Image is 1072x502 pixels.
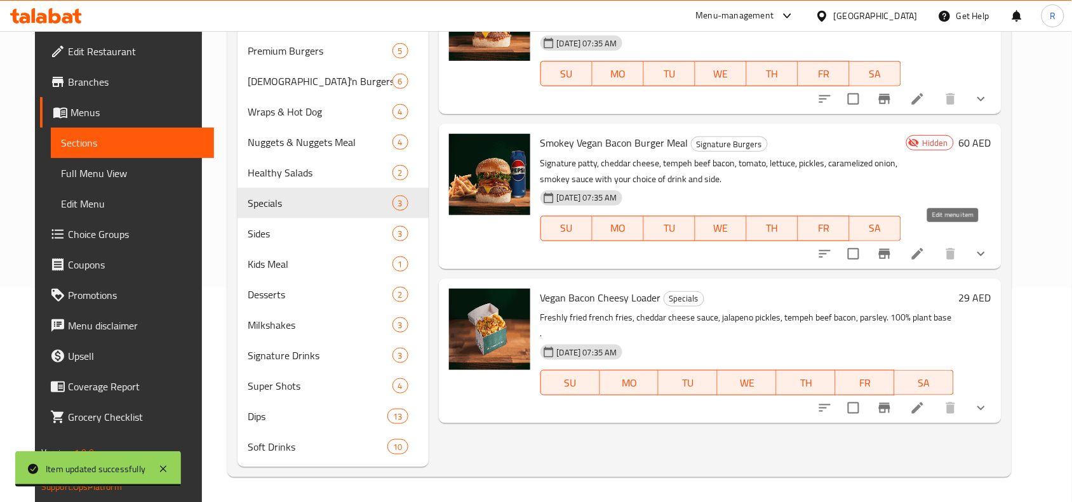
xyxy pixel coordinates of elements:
[238,249,429,279] div: Kids Meal1
[238,401,429,432] div: Dips13
[540,133,688,152] span: Smokey Vegan Bacon Burger Meal
[238,36,429,66] div: Premium Burgers5
[392,195,408,211] div: items
[540,288,661,307] span: Vegan Bacon Cheesy Loader
[935,393,966,423] button: delete
[248,135,392,150] div: Nuggets & Nuggets Meal
[248,287,392,302] span: Desserts
[966,84,996,114] button: show more
[966,393,996,423] button: show more
[248,256,392,272] div: Kids Meal
[798,216,850,241] button: FR
[392,348,408,363] div: items
[696,8,774,23] div: Menu-management
[910,91,925,107] a: Edit menu item
[238,66,429,96] div: [DEMOGRAPHIC_DATA]'n Burgers6
[41,479,122,495] a: Support.OpsPlatform
[695,216,747,241] button: WE
[593,61,644,86] button: MO
[68,44,204,59] span: Edit Restaurant
[850,216,901,241] button: SA
[598,65,639,83] span: MO
[692,137,767,152] span: Signature Burgers
[387,439,408,454] div: items
[974,91,989,107] svg: Show Choices
[248,226,392,241] span: Sides
[40,67,214,97] a: Branches
[392,378,408,393] div: items
[248,439,387,454] span: Soft Drinks
[855,65,896,83] span: SA
[855,219,896,237] span: SA
[238,310,429,340] div: Milkshakes3
[935,239,966,269] button: delete
[392,226,408,241] div: items
[718,370,777,395] button: WE
[68,287,204,303] span: Promotions
[695,61,747,86] button: WE
[40,402,214,432] a: Grocery Checklist
[723,374,772,392] span: WE
[74,444,94,461] span: 1.0.0
[393,136,408,149] span: 4
[546,65,587,83] span: SU
[61,196,204,211] span: Edit Menu
[935,84,966,114] button: delete
[910,400,925,416] a: Edit menu item
[840,241,867,267] span: Select to update
[803,219,845,237] span: FR
[959,134,991,152] h6: 60 AED
[449,289,530,370] img: Vegan Bacon Cheesy Loader
[546,219,587,237] span: SU
[51,188,214,219] a: Edit Menu
[40,249,214,280] a: Coupons
[248,195,392,211] span: Specials
[777,370,836,395] button: TH
[649,65,690,83] span: TU
[68,409,204,425] span: Grocery Checklist
[966,239,996,269] button: show more
[836,370,895,395] button: FR
[61,166,204,181] span: Full Menu View
[238,218,429,249] div: Sides3
[392,135,408,150] div: items
[841,374,890,392] span: FR
[238,188,429,218] div: Specials3
[1050,9,1055,23] span: R
[840,395,867,421] span: Select to update
[540,310,954,341] p: Freshly fried french fries, cheddar cheese sauce, jalapeno pickles, tempeh beef bacon, parsley. 1...
[393,380,408,392] span: 4
[248,409,387,424] span: Dips
[68,318,204,333] span: Menu disclaimer
[248,74,392,89] div: Chick'n Burgers
[68,348,204,364] span: Upsell
[974,246,989,261] svg: Show Choices
[900,374,949,392] span: SA
[248,165,392,180] span: Healthy Salads
[238,127,429,157] div: Nuggets & Nuggets Meal4
[598,219,639,237] span: MO
[393,106,408,118] span: 4
[388,411,407,423] span: 13
[393,319,408,331] span: 3
[798,61,850,86] button: FR
[388,441,407,453] span: 10
[752,65,793,83] span: TH
[392,104,408,119] div: items
[392,287,408,302] div: items
[449,134,530,215] img: Smokey Vegan Bacon Burger Meal
[40,36,214,67] a: Edit Restaurant
[238,432,429,462] div: Soft Drinks10
[393,197,408,209] span: 3
[552,192,622,204] span: [DATE] 07:35 AM
[869,84,900,114] button: Branch-specific-item
[248,43,392,58] span: Premium Burgers
[68,74,204,89] span: Branches
[392,43,408,58] div: items
[895,370,954,395] button: SA
[238,371,429,401] div: Super Shots4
